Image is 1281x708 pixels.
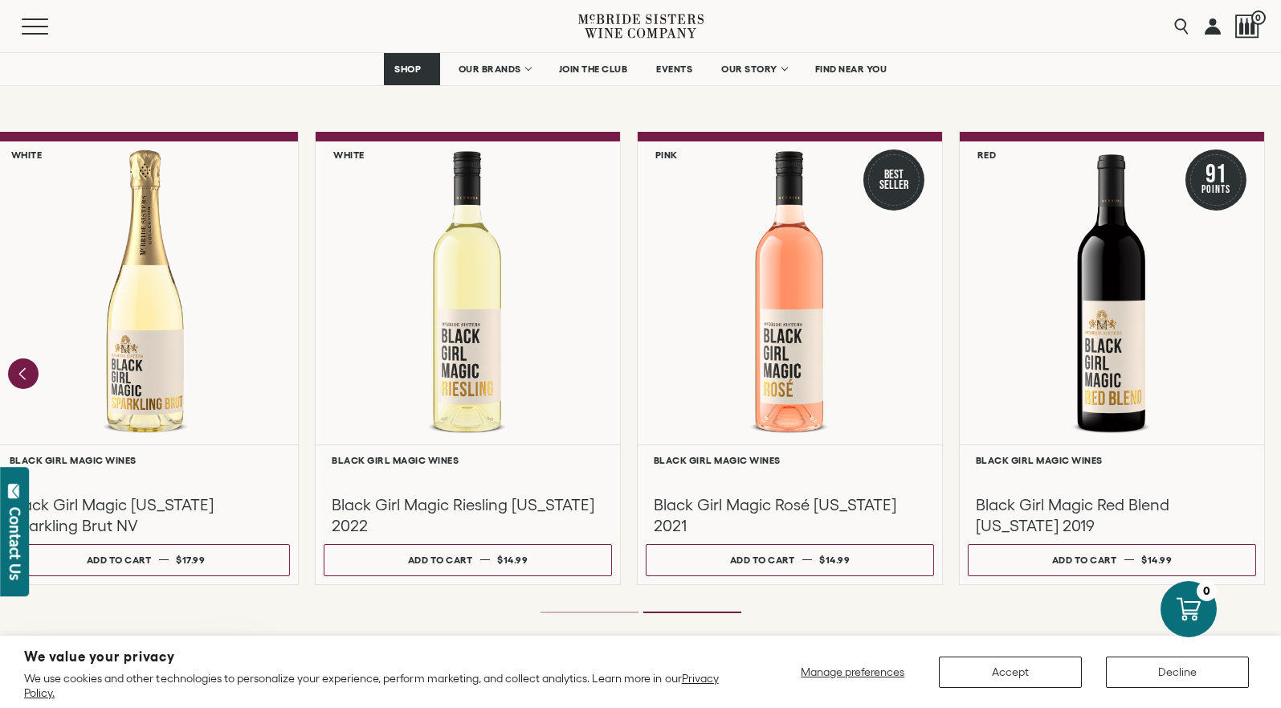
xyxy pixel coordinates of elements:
button: Manage preferences [791,657,915,688]
a: JOIN THE CLUB [549,53,638,85]
span: $14.99 [497,555,528,565]
div: Add to cart [408,548,472,571]
li: Page dot 2 [643,612,741,613]
a: FIND NEAR YOU [805,53,898,85]
div: Add to cart [730,548,795,571]
h3: Black Girl Magic [US_STATE] Sparkling Brut NV [10,494,282,536]
button: Decline [1106,657,1249,688]
h6: Black Girl Magic Wines [332,455,604,465]
span: $14.99 [1141,555,1172,565]
a: EVENTS [646,53,703,85]
a: Red 91 Points Black Girl Magic Red Blend Black Girl Magic Wines Black Girl Magic Red Blend [US_ST... [959,132,1265,585]
h6: White [11,149,43,160]
li: Page dot 1 [541,612,638,613]
button: Mobile Menu Trigger [22,18,80,35]
h6: Pink [655,149,678,160]
a: OUR BRANDS [448,53,541,85]
span: 0 [1251,10,1266,25]
h6: White [333,149,365,160]
a: OUR STORY [711,53,797,85]
span: EVENTS [656,63,692,75]
a: SHOP [384,53,440,85]
button: Add to cart $14.99 [968,544,1256,576]
h6: Black Girl Magic Wines [654,455,926,465]
button: Accept [939,657,1082,688]
h3: Black Girl Magic Red Blend [US_STATE] 2019 [976,494,1248,536]
div: Add to cart [1052,548,1117,571]
a: Pink Best Seller Black Girl Magic Rosé California Black Girl Magic Wines Black Girl Magic Rosé [U... [637,132,943,585]
h3: Black Girl Magic Rosé [US_STATE] 2021 [654,494,926,536]
p: We use cookies and other technologies to personalize your experience, perform marketing, and coll... [24,671,729,700]
span: OUR BRANDS [459,63,521,75]
a: Privacy Policy. [24,672,719,699]
button: Add to cart $14.99 [646,544,934,576]
h6: Red [977,149,997,160]
span: OUR STORY [721,63,777,75]
button: Previous [8,358,39,389]
span: FIND NEAR YOU [815,63,887,75]
span: Manage preferences [801,665,904,678]
div: Add to cart [87,548,152,571]
h6: Black Girl Magic Wines [976,455,1248,465]
span: JOIN THE CLUB [559,63,628,75]
span: $17.99 [176,555,205,565]
h2: We value your privacy [24,650,729,664]
h6: Black Girl Magic Wines [10,455,282,465]
div: 0 [1197,581,1217,601]
span: $14.99 [819,555,850,565]
h3: Black Girl Magic Riesling [US_STATE] 2022 [332,494,604,536]
span: SHOP [394,63,422,75]
div: Contact Us [7,507,23,580]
